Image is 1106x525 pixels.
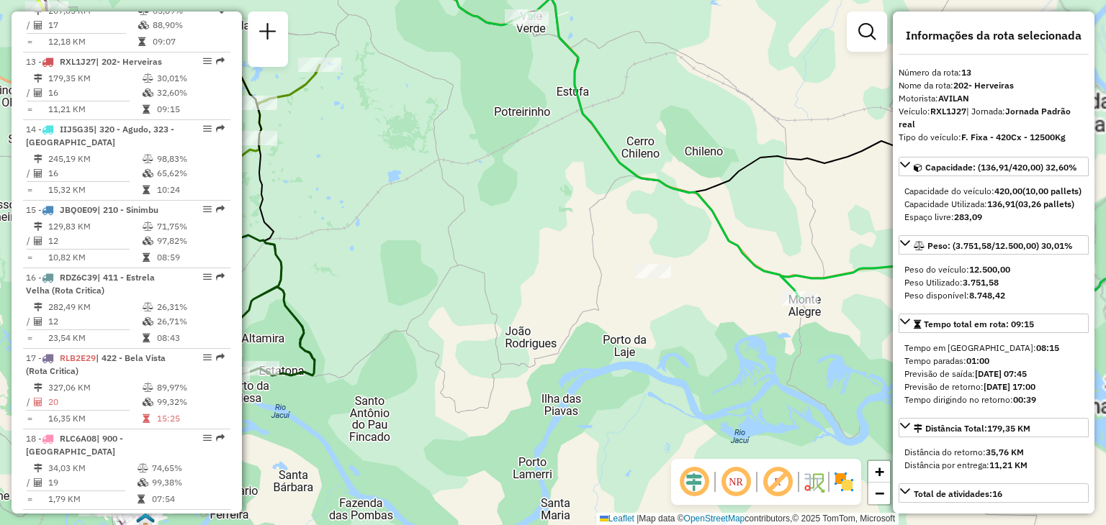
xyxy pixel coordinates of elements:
[904,185,1083,198] div: Capacidade do veículo:
[203,273,212,281] em: Opções
[26,124,174,147] span: 14 -
[156,183,225,197] td: 10:24
[904,446,1083,459] div: Distância do retorno:
[34,222,42,231] i: Distância Total
[875,462,884,480] span: +
[143,169,153,178] i: % de utilização da cubagem
[48,380,142,395] td: 327,06 KM
[151,475,224,490] td: 99,38%
[899,235,1089,255] a: Peso: (3.751,58/12.500,00) 30,01%
[143,334,150,342] i: Tempo total em rota
[904,459,1083,472] div: Distância por entrega:
[156,380,225,395] td: 89,97%
[138,478,148,487] i: % de utilização da cubagem
[961,132,1066,142] strong: F. Fixa - 420Cx - 12500Kg
[26,433,123,457] span: 18 -
[899,66,1089,79] div: Número da rota:
[48,166,142,181] td: 16
[60,56,96,67] span: RXL1J27
[138,21,149,29] i: % de utilização da cubagem
[904,393,1083,406] div: Tempo dirigindo no retorno:
[143,74,153,83] i: % de utilização do peso
[853,17,881,46] a: Exibir filtros
[961,67,971,78] strong: 13
[26,166,33,181] td: /
[156,219,225,234] td: 71,75%
[899,418,1089,437] a: Distância Total:179,35 KM
[899,440,1089,478] div: Distância Total:179,35 KM
[203,124,212,133] em: Opções
[899,131,1089,144] div: Tipo do veículo:
[969,290,1005,301] strong: 8.748,42
[216,124,225,133] em: Rota exportada
[26,492,33,506] td: =
[156,102,225,117] td: 09:15
[156,411,225,426] td: 15:25
[875,484,884,502] span: −
[203,434,212,442] em: Opções
[48,71,142,86] td: 179,35 KM
[143,155,153,163] i: % de utilização do peso
[719,465,753,499] span: Ocultar NR
[992,488,1002,499] strong: 16
[34,317,42,326] i: Total de Atividades
[899,157,1089,176] a: Capacidade: (136,91/420,00) 32,60%
[48,475,137,490] td: 19
[26,395,33,409] td: /
[972,512,982,523] strong: 24
[1036,342,1059,353] strong: 08:15
[899,483,1089,503] a: Total de atividades:16
[963,277,999,288] strong: 3.751,58
[34,464,42,472] i: Distância Total
[60,513,96,524] span: RLC7E98
[60,124,94,134] span: IIJ5G35
[143,105,150,114] i: Tempo total em rota
[914,422,1030,435] div: Distância Total:
[1022,186,1082,196] strong: (10,00 pallets)
[635,264,671,278] div: Atividade não roteirizada - ADONILDO INGLUT DA S
[34,478,42,487] i: Total de Atividades
[760,465,795,499] span: Exibir rótulo
[975,368,1027,379] strong: [DATE] 07:45
[34,303,42,311] i: Distância Total
[684,513,745,524] a: OpenStreetMap
[904,380,1083,393] div: Previsão de retorno:
[938,93,969,104] strong: AVILAN
[48,35,138,49] td: 12,18 KM
[986,447,1024,457] strong: 35,76 KM
[904,289,1083,302] div: Peso disponível:
[966,355,989,366] strong: 01:00
[48,234,142,248] td: 12
[899,336,1089,412] div: Tempo total em rota: 09:15
[26,18,33,32] td: /
[832,470,855,493] img: Exibir/Ocultar setores
[156,300,225,314] td: 26,31%
[600,513,634,524] a: Leaflet
[156,314,225,329] td: 26,71%
[143,237,153,245] i: % de utilização da cubagem
[26,331,33,345] td: =
[26,411,33,426] td: =
[26,35,33,49] td: =
[26,475,33,490] td: /
[203,205,212,214] em: Opções
[138,464,148,472] i: % de utilização do peso
[904,511,1083,524] div: Total de pedidos:
[143,414,150,423] i: Tempo total em rota
[60,272,97,283] span: RDZ6C39
[143,383,153,392] i: % de utilização do peso
[987,423,1030,434] span: 179,35 KM
[26,352,166,376] span: 17 -
[34,88,42,97] i: Total de Atividades
[253,17,282,50] a: Nova sessão e pesquisa
[26,234,33,248] td: /
[904,342,1083,355] div: Tempo em [GEOGRAPHIC_DATA]:
[143,222,153,231] i: % de utilização do peso
[216,205,225,214] em: Rota exportada
[156,86,225,100] td: 32,60%
[48,461,137,475] td: 34,03 KM
[156,250,225,265] td: 08:59
[156,71,225,86] td: 30,01%
[48,86,142,100] td: 16
[26,352,166,376] span: | 422 - Bela Vista (Rota Critica)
